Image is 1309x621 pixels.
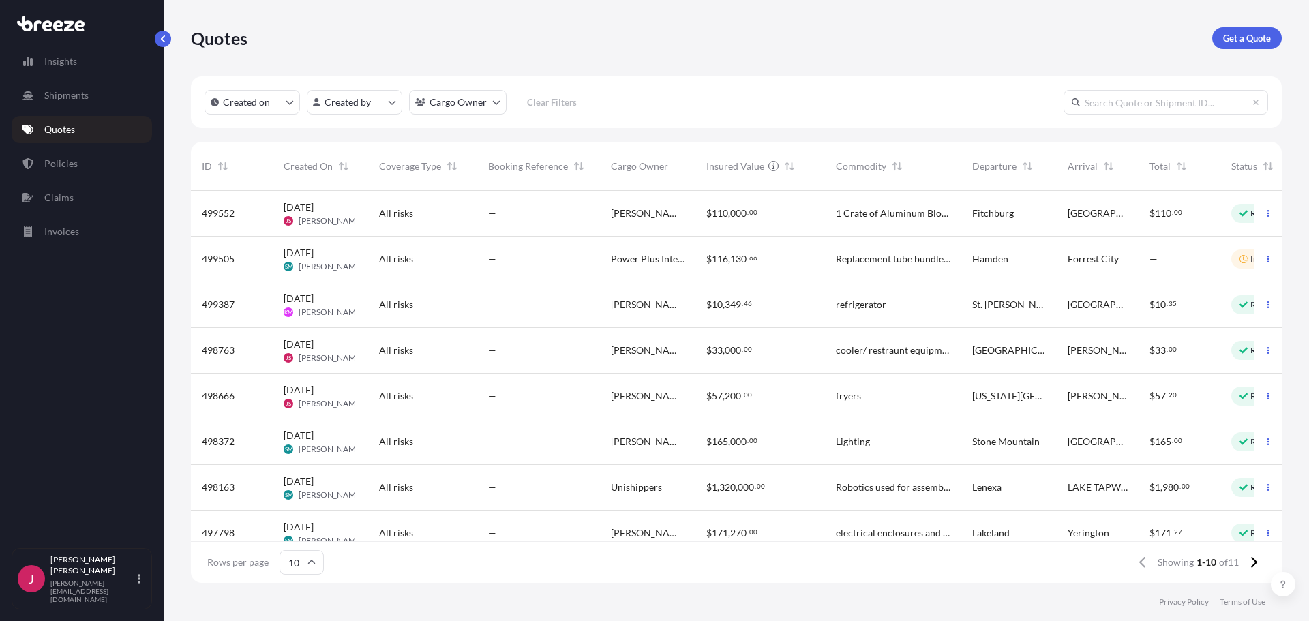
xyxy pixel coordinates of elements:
[1172,438,1173,443] span: .
[1019,158,1036,175] button: Sort
[325,95,371,109] p: Created by
[207,556,269,569] span: Rows per page
[728,254,730,264] span: ,
[1169,393,1177,397] span: 20
[836,526,950,540] span: electrical enclosures and instrumentations/sensors
[749,438,757,443] span: 00
[1219,556,1239,569] span: of 11
[611,160,668,173] span: Cargo Owner
[706,483,712,492] span: $
[1149,437,1155,446] span: $
[44,89,89,102] p: Shipments
[379,160,441,173] span: Coverage Type
[202,526,235,540] span: 497798
[1155,528,1171,538] span: 171
[1155,391,1166,401] span: 57
[1068,160,1098,173] span: Arrival
[12,82,152,109] a: Shipments
[1167,301,1168,306] span: .
[749,256,757,260] span: 66
[1250,208,1274,219] p: Ready
[44,55,77,68] p: Insights
[202,207,235,220] span: 499552
[1174,210,1182,215] span: 00
[1212,27,1282,49] a: Get a Quote
[488,252,496,266] span: —
[1220,596,1265,607] a: Terms of Use
[379,344,413,357] span: All risks
[1155,346,1166,355] span: 33
[1250,345,1274,356] p: Ready
[299,352,363,363] span: [PERSON_NAME]
[284,292,314,305] span: [DATE]
[1160,483,1162,492] span: ,
[1155,209,1171,218] span: 110
[1250,436,1274,447] p: Ready
[1100,158,1117,175] button: Sort
[1250,482,1274,493] p: Ready
[972,252,1008,266] span: Hamden
[488,160,568,173] span: Booking Reference
[712,528,728,538] span: 171
[755,484,756,489] span: .
[488,435,496,449] span: —
[706,160,764,173] span: Insured Value
[728,209,730,218] span: ,
[742,393,743,397] span: .
[1197,556,1216,569] span: 1-10
[712,483,717,492] span: 1
[1149,528,1155,538] span: $
[284,520,314,534] span: [DATE]
[12,48,152,75] a: Insights
[488,207,496,220] span: —
[889,158,905,175] button: Sort
[284,200,314,214] span: [DATE]
[409,90,507,115] button: cargoOwner Filter options
[725,391,741,401] span: 200
[611,435,684,449] span: [PERSON_NAME] Forwarding Worldwide
[747,210,749,215] span: .
[202,481,235,494] span: 498163
[836,298,886,312] span: refrigerator
[1182,484,1190,489] span: 00
[284,474,314,488] span: [DATE]
[202,344,235,357] span: 498763
[781,158,798,175] button: Sort
[1149,209,1155,218] span: $
[1250,391,1274,402] p: Ready
[1250,299,1274,310] p: Ready
[730,209,747,218] span: 000
[706,528,712,538] span: $
[202,435,235,449] span: 498372
[749,210,757,215] span: 00
[1064,90,1268,115] input: Search Quote or Shipment ID...
[299,489,363,500] span: [PERSON_NAME]
[1068,207,1128,220] span: [GEOGRAPHIC_DATA]
[379,298,413,312] span: All risks
[712,391,723,401] span: 57
[1174,530,1182,534] span: 27
[284,429,314,442] span: [DATE]
[723,346,725,355] span: ,
[488,526,496,540] span: —
[712,209,728,218] span: 110
[706,437,712,446] span: $
[202,389,235,403] span: 498666
[736,483,738,492] span: ,
[836,160,886,173] span: Commodity
[836,435,870,449] span: Lighting
[611,481,662,494] span: Unishippers
[202,252,235,266] span: 499505
[723,391,725,401] span: ,
[286,397,291,410] span: JS
[1149,160,1171,173] span: Total
[972,298,1046,312] span: St. [PERSON_NAME]
[1149,391,1155,401] span: $
[286,351,291,365] span: JS
[1155,300,1166,309] span: 10
[335,158,352,175] button: Sort
[730,528,747,538] span: 270
[836,389,861,403] span: fryers
[611,526,684,540] span: [PERSON_NAME] Forwarding Worldwide
[744,301,752,306] span: 46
